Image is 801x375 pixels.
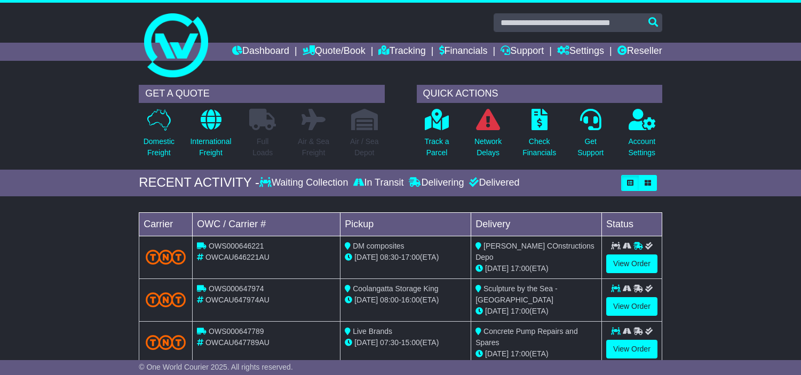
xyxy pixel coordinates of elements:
a: Track aParcel [424,108,449,164]
span: [DATE] [485,307,509,315]
a: Settings [557,43,604,61]
span: 08:30 [380,253,399,261]
div: Delivering [406,177,466,189]
a: Reseller [617,43,662,61]
a: NetworkDelays [474,108,502,164]
span: [DATE] [485,349,509,358]
p: Network Delays [474,136,502,158]
a: DomesticFreight [143,108,175,164]
span: [DATE] [354,338,378,347]
p: Get Support [577,136,604,158]
p: Track a Parcel [424,136,449,158]
a: Financials [439,43,488,61]
span: Coolangatta Storage King [353,284,438,293]
a: Dashboard [232,43,289,61]
td: Pickup [340,212,471,236]
a: View Order [606,254,657,273]
span: [PERSON_NAME] COnstructions Depo [475,242,594,261]
p: Check Financials [522,136,556,158]
span: 17:00 [511,307,529,315]
div: RECENT ACTIVITY - [139,175,259,190]
span: 16:00 [401,296,420,304]
a: View Order [606,340,657,358]
div: - (ETA) [345,337,466,348]
span: OWCAU647789AU [205,338,269,347]
div: Delivered [466,177,519,189]
a: AccountSettings [628,108,656,164]
span: 08:00 [380,296,399,304]
div: (ETA) [475,348,597,360]
p: Air / Sea Depot [350,136,379,158]
div: QUICK ACTIONS [417,85,662,103]
span: © One World Courier 2025. All rights reserved. [139,363,293,371]
img: TNT_Domestic.png [146,250,186,264]
span: OWS000647789 [209,327,264,336]
a: CheckFinancials [522,108,557,164]
div: GET A QUOTE [139,85,384,103]
p: Full Loads [249,136,276,158]
p: Account Settings [628,136,655,158]
p: International Freight [190,136,231,158]
a: InternationalFreight [189,108,232,164]
div: In Transit [351,177,406,189]
a: GetSupport [577,108,604,164]
td: Delivery [471,212,602,236]
span: OWS000647974 [209,284,264,293]
span: 15:00 [401,338,420,347]
span: 17:00 [511,264,529,273]
a: Support [501,43,544,61]
span: 17:00 [401,253,420,261]
p: Domestic Freight [144,136,175,158]
div: - (ETA) [345,294,466,306]
span: Live Brands [353,327,392,336]
div: - (ETA) [345,252,466,263]
td: Carrier [139,212,193,236]
span: Sculpture by the Sea - [GEOGRAPHIC_DATA] [475,284,557,304]
span: [DATE] [354,253,378,261]
a: View Order [606,297,657,316]
div: Waiting Collection [259,177,351,189]
a: Tracking [378,43,425,61]
td: OWC / Carrier # [193,212,340,236]
td: Status [602,212,662,236]
span: OWS000646221 [209,242,264,250]
span: DM composites [353,242,404,250]
span: [DATE] [354,296,378,304]
span: OWCAU647974AU [205,296,269,304]
span: Concrete Pump Repairs and Spares [475,327,578,347]
img: TNT_Domestic.png [146,292,186,307]
p: Air & Sea Freight [298,136,329,158]
span: [DATE] [485,264,509,273]
span: 17:00 [511,349,529,358]
img: TNT_Domestic.png [146,335,186,349]
div: (ETA) [475,263,597,274]
span: OWCAU646221AU [205,253,269,261]
a: Quote/Book [303,43,366,61]
div: (ETA) [475,306,597,317]
span: 07:30 [380,338,399,347]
